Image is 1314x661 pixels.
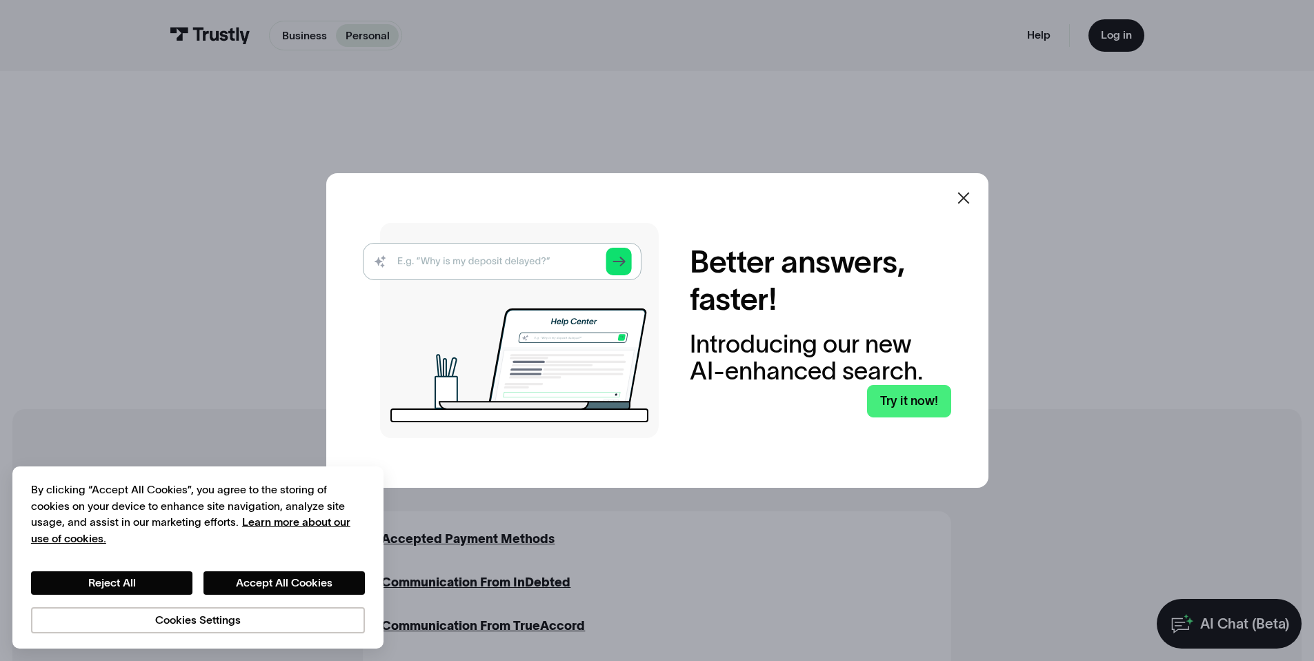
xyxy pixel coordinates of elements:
button: Accept All Cookies [203,571,365,595]
a: Try it now! [867,385,951,417]
button: Cookies Settings [31,607,365,633]
div: Cookie banner [12,466,384,649]
div: By clicking “Accept All Cookies”, you agree to the storing of cookies on your device to enhance s... [31,482,365,546]
h2: Better answers, faster! [690,244,951,318]
div: Introducing our new AI-enhanced search. [690,330,951,385]
button: Reject All [31,571,192,595]
div: Privacy [31,482,365,633]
